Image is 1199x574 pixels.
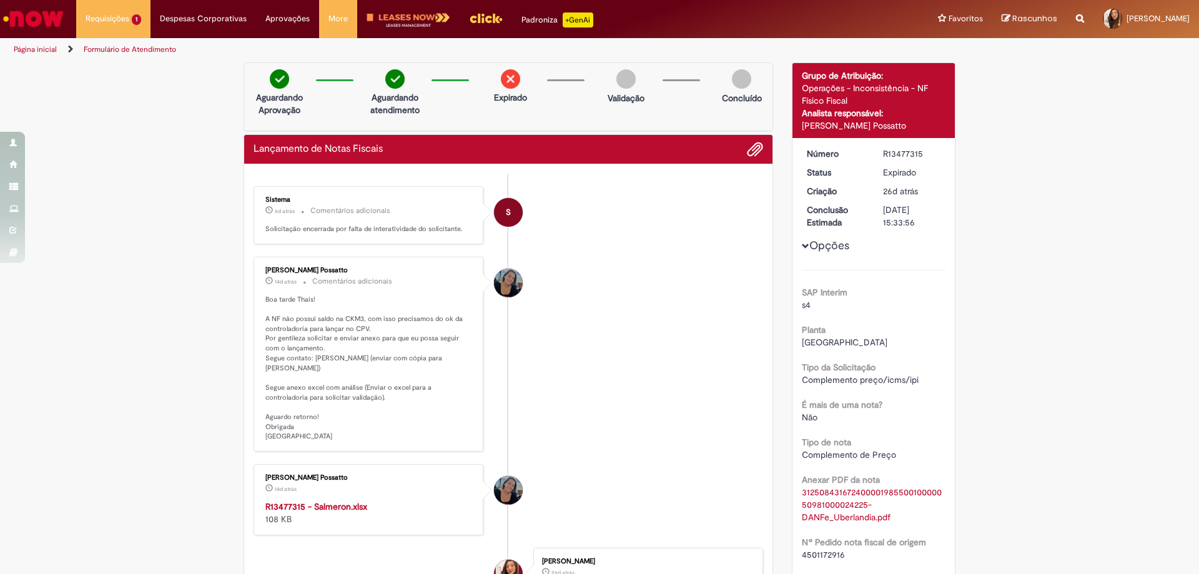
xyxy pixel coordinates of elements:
[802,299,811,310] span: s4
[563,12,593,27] p: +GenAi
[265,474,473,482] div: [PERSON_NAME] Possatto
[469,9,503,27] img: click_logo_yellow_360x200.png
[616,69,636,89] img: img-circle-grey.png
[312,276,392,287] small: Comentários adicionais
[275,207,295,215] span: 6d atrás
[365,91,425,116] p: Aguardando atendimento
[797,166,874,179] dt: Status
[84,44,176,54] a: Formulário de Atendimento
[265,267,473,274] div: [PERSON_NAME] Possatto
[265,196,473,204] div: Sistema
[802,537,926,548] b: Nº Pedido nota fiscal de origem
[802,549,845,560] span: 4501172916
[802,69,946,82] div: Grupo de Atribuição:
[506,197,511,227] span: S
[722,92,762,104] p: Concluído
[275,207,295,215] time: 23/09/2025 14:03:31
[802,437,851,448] b: Tipo de nota
[385,69,405,89] img: check-circle-green.png
[802,107,946,119] div: Analista responsável:
[883,147,941,160] div: R13477315
[802,449,896,460] span: Complemento de Preço
[802,412,817,423] span: Não
[249,91,310,116] p: Aguardando Aprovação
[883,186,918,197] time: 03/09/2025 14:33:50
[1127,13,1190,24] span: [PERSON_NAME]
[797,185,874,197] dt: Criação
[132,14,141,25] span: 1
[265,500,473,525] div: 108 KB
[521,12,593,27] div: Padroniza
[328,12,348,25] span: More
[265,501,367,512] a: R13477315 - Salmeron.xlsx
[265,295,473,442] p: Boa tarde Thais! A NF não possui saldo na CKM3, com isso precisamos do ok da controladoria para l...
[802,119,946,132] div: [PERSON_NAME] Possatto
[275,485,297,493] time: 15/09/2025 16:01:58
[1,6,66,31] img: ServiceNow
[802,362,876,373] b: Tipo da Solicitação
[883,185,941,197] div: 03/09/2025 14:33:50
[310,205,390,216] small: Comentários adicionais
[883,204,941,229] div: [DATE] 15:33:56
[367,12,450,28] img: logo-leases-transp-branco.png
[802,474,880,485] b: Anexar PDF da nota
[732,69,751,89] img: img-circle-grey.png
[797,204,874,229] dt: Conclusão Estimada
[802,399,882,410] b: É mais de uma nota?
[14,44,57,54] a: Página inicial
[542,558,750,565] div: [PERSON_NAME]
[275,278,297,285] span: 14d atrás
[608,92,644,104] p: Validação
[254,144,383,155] h2: Lançamento de Notas Fiscais Histórico de tíquete
[747,141,763,157] button: Adicionar anexos
[802,324,826,335] b: Planta
[494,269,523,297] div: Liana Marucci Possatto
[9,38,790,61] ul: Trilhas de página
[949,12,983,25] span: Favoritos
[86,12,129,25] span: Requisições
[802,287,847,298] b: SAP Interim
[275,278,297,285] time: 15/09/2025 16:03:31
[265,224,473,234] p: Solicitação encerrada por falta de interatividade do solicitante.
[883,186,918,197] span: 26d atrás
[501,69,520,89] img: remove.png
[265,12,310,25] span: Aprovações
[1002,13,1057,25] a: Rascunhos
[275,485,297,493] span: 14d atrás
[494,91,527,104] p: Expirado
[797,147,874,160] dt: Número
[160,12,247,25] span: Despesas Corporativas
[270,69,289,89] img: check-circle-green.png
[494,198,523,227] div: System
[1012,12,1057,24] span: Rascunhos
[802,82,946,107] div: Operações - Inconsistência - NF Físico Fiscal
[802,337,887,348] span: [GEOGRAPHIC_DATA]
[494,476,523,505] div: Liana Marucci Possatto
[802,374,919,385] span: Complemento preço/icms/ipi
[802,487,942,523] a: Download de 31250843167240000198550010000050981000024225-DANFe_Uberlandia.pdf
[883,166,941,179] div: Expirado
